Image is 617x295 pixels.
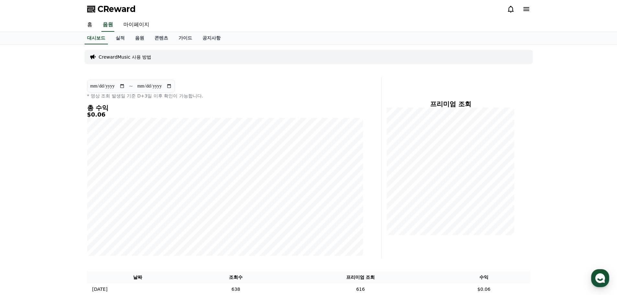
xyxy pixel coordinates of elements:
[110,32,130,44] a: 실적
[87,93,363,99] p: * 영상 조회 발생일 기준 D+3일 이후 확인이 가능합니다.
[283,271,438,283] th: 프리미엄 조회
[92,286,108,293] p: [DATE]
[101,18,114,32] a: 음원
[97,4,136,14] span: CReward
[87,111,363,118] h5: $0.06
[118,18,154,32] a: 마이페이지
[87,271,189,283] th: 날짜
[130,32,149,44] a: 음원
[99,54,152,60] a: CrewardMusic 사용 방법
[82,18,97,32] a: 홈
[387,100,515,108] h4: 프리미엄 조회
[197,32,226,44] a: 공지사항
[149,32,173,44] a: 콘텐츠
[129,82,133,90] p: ~
[85,32,108,44] a: 대시보드
[189,271,283,283] th: 조회수
[438,271,530,283] th: 수익
[87,4,136,14] a: CReward
[87,104,363,111] h4: 총 수익
[173,32,197,44] a: 가이드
